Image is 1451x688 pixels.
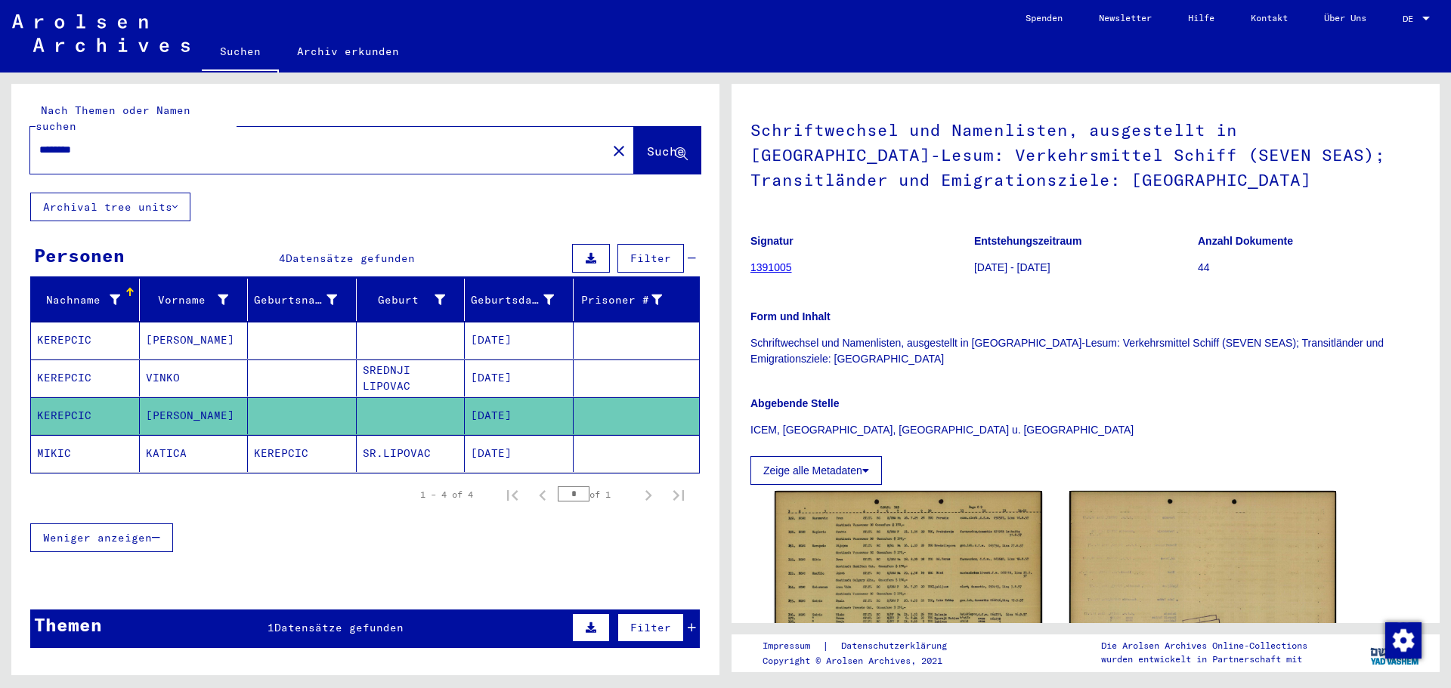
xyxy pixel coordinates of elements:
[664,480,694,510] button: Last page
[527,480,558,510] button: Previous page
[31,397,140,434] mat-cell: KEREPCIC
[279,251,286,265] span: 4
[37,288,139,312] div: Nachname
[140,279,249,321] mat-header-cell: Vorname
[497,480,527,510] button: First page
[36,103,190,133] mat-label: Nach Themen oder Namen suchen
[140,359,249,396] mat-cell: VINKO
[363,292,446,308] div: Geburt‏
[254,288,356,312] div: Geburtsname
[763,654,965,668] p: Copyright © Arolsen Archives, 2021
[617,613,684,642] button: Filter
[974,260,1197,276] p: [DATE] - [DATE]
[1403,14,1419,24] span: DE
[43,531,152,545] span: Weniger anzeigen
[750,261,792,273] a: 1391005
[1198,260,1421,276] p: 44
[580,288,682,312] div: Prisoner #
[31,279,140,321] mat-header-cell: Nachname
[829,638,965,654] a: Datenschutzerklärung
[580,292,663,308] div: Prisoner #
[633,480,664,510] button: Next page
[634,127,701,174] button: Suche
[750,235,794,247] b: Signatur
[202,33,279,73] a: Suchen
[357,359,466,396] mat-cell: SREDNJI LIPOVAC
[1385,622,1422,659] img: Zustimmung ändern
[31,322,140,359] mat-cell: KEREPCIC
[34,242,125,269] div: Personen
[775,491,1042,663] img: 001.jpg
[574,279,700,321] mat-header-cell: Prisoner #
[1367,634,1424,671] img: yv_logo.png
[763,638,965,654] div: |
[30,523,173,552] button: Weniger anzeigen
[974,235,1081,247] b: Entstehungszeitraum
[140,435,249,472] mat-cell: KATICA
[1101,639,1307,653] p: Die Arolsen Archives Online-Collections
[279,33,417,69] a: Archiv erkunden
[558,487,633,501] div: of 1
[763,638,822,654] a: Impressum
[750,422,1421,438] p: ICEM, [GEOGRAPHIC_DATA], [GEOGRAPHIC_DATA] u. [GEOGRAPHIC_DATA]
[465,435,574,472] mat-cell: [DATE]
[617,244,684,273] button: Filter
[274,621,404,634] span: Datensätze gefunden
[31,435,140,472] mat-cell: MIKIC
[471,288,573,312] div: Geburtsdatum
[37,292,120,308] div: Nachname
[750,335,1421,367] p: Schriftwechsel und Namenlisten, ausgestellt in [GEOGRAPHIC_DATA]-Lesum: Verkehrsmittel Schiff (SE...
[630,621,671,634] span: Filter
[647,143,685,159] span: Suche
[12,14,190,52] img: Arolsen_neg.svg
[363,288,465,312] div: Geburt‏
[34,611,102,638] div: Themen
[750,95,1421,211] h1: Schriftwechsel und Namenlisten, ausgestellt in [GEOGRAPHIC_DATA]-Lesum: Verkehrsmittel Schiff (SE...
[286,251,415,265] span: Datensätze gefunden
[750,310,831,322] b: Form und Inhalt
[140,397,249,434] mat-cell: [PERSON_NAME]
[146,292,229,308] div: Vorname
[750,397,839,409] b: Abgebende Stelle
[465,322,574,359] mat-cell: [DATE]
[750,456,882,485] button: Zeige alle Metadaten
[357,279,466,321] mat-header-cell: Geburt‏
[465,359,574,396] mat-cell: [DATE]
[31,359,140,396] mat-cell: KEREPCIC
[630,251,671,265] span: Filter
[420,488,473,501] div: 1 – 4 of 4
[1069,491,1337,662] img: 002.jpg
[465,279,574,321] mat-header-cell: Geburtsdatum
[146,288,248,312] div: Vorname
[1101,653,1307,666] p: wurden entwickelt in Partnerschaft mit
[140,322,249,359] mat-cell: [PERSON_NAME]
[471,292,554,308] div: Geburtsdatum
[30,193,190,221] button: Archival tree units
[610,142,628,160] mat-icon: close
[254,292,337,308] div: Geburtsname
[248,279,357,321] mat-header-cell: Geburtsname
[604,135,634,165] button: Clear
[465,397,574,434] mat-cell: [DATE]
[1198,235,1293,247] b: Anzahl Dokumente
[357,435,466,472] mat-cell: SR.LIPOVAC
[248,435,357,472] mat-cell: KEREPCIC
[268,621,274,634] span: 1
